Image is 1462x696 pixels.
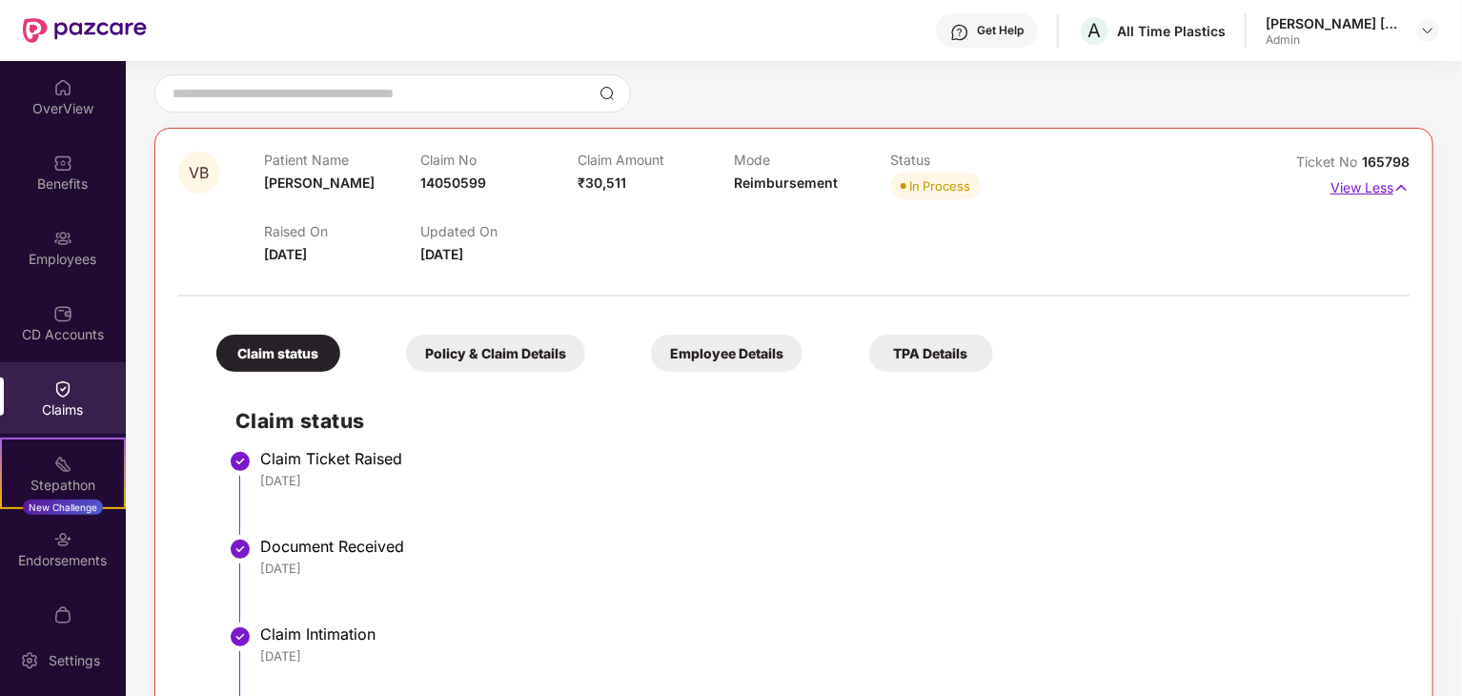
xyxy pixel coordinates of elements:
div: [DATE] [260,472,1391,489]
img: svg+xml;base64,PHN2ZyB4bWxucz0iaHR0cDovL3d3dy53My5vcmcvMjAwMC9zdmciIHdpZHRoPSIyMSIgaGVpZ2h0PSIyMC... [53,455,72,474]
div: [PERSON_NAME] [PERSON_NAME] [1266,14,1399,32]
div: Claim status [216,335,340,372]
div: All Time Plastics [1117,22,1226,40]
img: svg+xml;base64,PHN2ZyBpZD0iQ2xhaW0iIHhtbG5zPSJodHRwOi8vd3d3LnczLm9yZy8yMDAwL3N2ZyIgd2lkdGg9IjIwIi... [53,379,72,399]
p: View Less [1330,173,1410,198]
img: svg+xml;base64,PHN2ZyB4bWxucz0iaHR0cDovL3d3dy53My5vcmcvMjAwMC9zdmciIHdpZHRoPSIxNyIgaGVpZ2h0PSIxNy... [1393,177,1410,198]
img: svg+xml;base64,PHN2ZyBpZD0iSGVscC0zMngzMiIgeG1sbnM9Imh0dHA6Ly93d3cudzMub3JnLzIwMDAvc3ZnIiB3aWR0aD... [950,23,969,42]
div: Employee Details [651,335,802,372]
img: svg+xml;base64,PHN2ZyBpZD0iU3RlcC1Eb25lLTMyeDMyIiB4bWxucz0iaHR0cDovL3d3dy53My5vcmcvMjAwMC9zdmciIH... [229,450,252,473]
img: New Pazcare Logo [23,18,147,43]
p: Status [891,152,1047,168]
span: A [1088,19,1102,42]
img: svg+xml;base64,PHN2ZyBpZD0iSG9tZSIgeG1sbnM9Imh0dHA6Ly93d3cudzMub3JnLzIwMDAvc3ZnIiB3aWR0aD0iMjAiIG... [53,78,72,97]
span: 165798 [1362,154,1410,170]
div: Policy & Claim Details [406,335,585,372]
div: Claim Intimation [260,624,1391,644]
img: svg+xml;base64,PHN2ZyBpZD0iU3RlcC1Eb25lLTMyeDMyIiB4bWxucz0iaHR0cDovL3d3dy53My5vcmcvMjAwMC9zdmciIH... [229,538,252,561]
img: svg+xml;base64,PHN2ZyBpZD0iQmVuZWZpdHMiIHhtbG5zPSJodHRwOi8vd3d3LnczLm9yZy8yMDAwL3N2ZyIgd2lkdGg9Ij... [53,154,72,173]
p: Claim Amount [578,152,734,168]
h2: Claim status [235,405,1391,437]
span: 14050599 [420,174,486,191]
div: Document Received [260,537,1391,556]
div: In Process [910,176,971,195]
p: Patient Name [264,152,420,168]
img: svg+xml;base64,PHN2ZyBpZD0iRW5kb3JzZW1lbnRzIiB4bWxucz0iaHR0cDovL3d3dy53My5vcmcvMjAwMC9zdmciIHdpZH... [53,530,72,549]
span: Ticket No [1296,154,1362,170]
p: Updated On [420,223,577,239]
span: VB [190,165,210,181]
img: svg+xml;base64,PHN2ZyBpZD0iQ0RfQWNjb3VudHMiIGRhdGEtbmFtZT0iQ0QgQWNjb3VudHMiIHhtbG5zPSJodHRwOi8vd3... [53,304,72,323]
div: Get Help [977,23,1024,38]
img: svg+xml;base64,PHN2ZyBpZD0iU2VhcmNoLTMyeDMyIiB4bWxucz0iaHR0cDovL3d3dy53My5vcmcvMjAwMC9zdmciIHdpZH... [599,86,615,101]
div: Admin [1266,32,1399,48]
div: TPA Details [869,335,993,372]
img: svg+xml;base64,PHN2ZyBpZD0iRHJvcGRvd24tMzJ4MzIiIHhtbG5zPSJodHRwOi8vd3d3LnczLm9yZy8yMDAwL3N2ZyIgd2... [1420,23,1435,38]
div: New Challenge [23,500,103,515]
img: svg+xml;base64,PHN2ZyBpZD0iRW1wbG95ZWVzIiB4bWxucz0iaHR0cDovL3d3dy53My5vcmcvMjAwMC9zdmciIHdpZHRoPS... [53,229,72,248]
div: Settings [43,651,106,670]
p: Mode [734,152,890,168]
span: ₹30,511 [578,174,626,191]
p: Raised On [264,223,420,239]
div: [DATE] [260,647,1391,665]
span: [PERSON_NAME] [264,174,375,191]
span: [DATE] [264,246,307,262]
div: Claim Ticket Raised [260,449,1391,468]
img: svg+xml;base64,PHN2ZyBpZD0iU3RlcC1Eb25lLTMyeDMyIiB4bWxucz0iaHR0cDovL3d3dy53My5vcmcvMjAwMC9zdmciIH... [229,625,252,648]
img: svg+xml;base64,PHN2ZyBpZD0iU2V0dGluZy0yMHgyMCIgeG1sbnM9Imh0dHA6Ly93d3cudzMub3JnLzIwMDAvc3ZnIiB3aW... [20,651,39,670]
div: [DATE] [260,560,1391,577]
img: svg+xml;base64,PHN2ZyBpZD0iTXlfT3JkZXJzIiBkYXRhLW5hbWU9Ik15IE9yZGVycyIgeG1sbnM9Imh0dHA6Ly93d3cudz... [53,605,72,624]
span: Reimbursement [734,174,838,191]
div: Stepathon [2,476,124,495]
span: [DATE] [420,246,463,262]
p: Claim No [420,152,577,168]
